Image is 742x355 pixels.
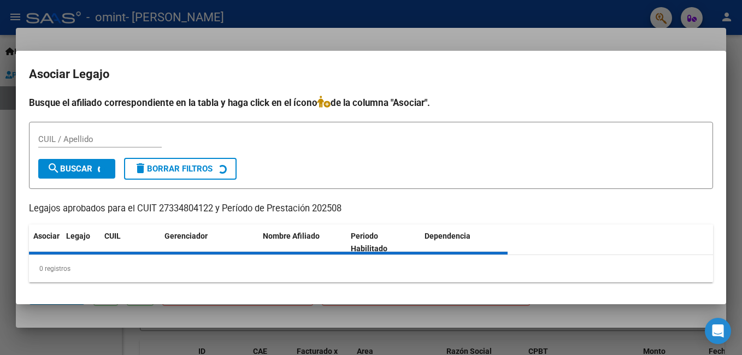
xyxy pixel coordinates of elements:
[66,232,90,240] span: Legajo
[29,64,713,85] h2: Asociar Legajo
[164,232,208,240] span: Gerenciador
[29,96,713,110] h4: Busque el afiliado correspondiente en la tabla y haga click en el ícono de la columna "Asociar".
[62,224,100,261] datatable-header-cell: Legajo
[38,159,115,179] button: Buscar
[160,224,258,261] datatable-header-cell: Gerenciador
[134,162,147,175] mat-icon: delete
[420,224,508,261] datatable-header-cell: Dependencia
[258,224,346,261] datatable-header-cell: Nombre Afiliado
[425,232,470,240] span: Dependencia
[29,255,713,282] div: 0 registros
[351,232,387,253] span: Periodo Habilitado
[104,232,121,240] span: CUIL
[33,232,60,240] span: Asociar
[29,224,62,261] datatable-header-cell: Asociar
[263,232,320,240] span: Nombre Afiliado
[100,224,160,261] datatable-header-cell: CUIL
[705,318,731,344] div: Open Intercom Messenger
[346,224,420,261] datatable-header-cell: Periodo Habilitado
[124,158,237,180] button: Borrar Filtros
[47,162,60,175] mat-icon: search
[47,164,92,174] span: Buscar
[134,164,213,174] span: Borrar Filtros
[29,202,713,216] p: Legajos aprobados para el CUIT 27334804122 y Período de Prestación 202508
